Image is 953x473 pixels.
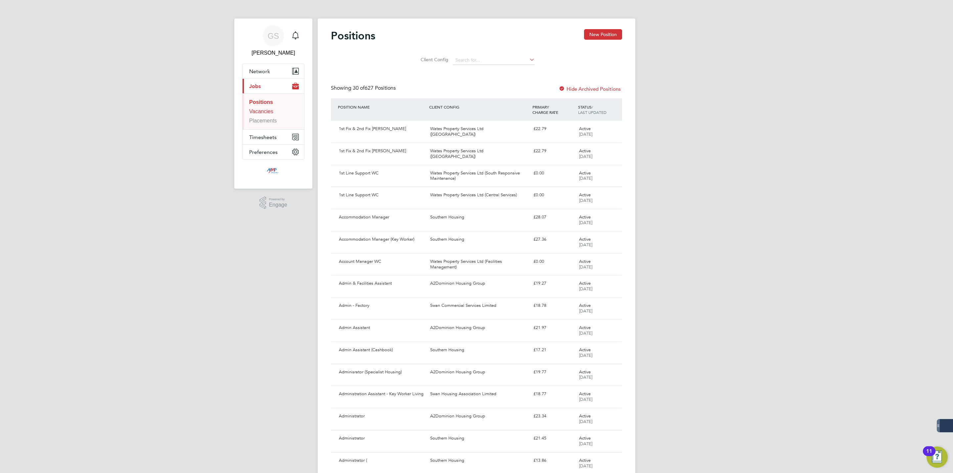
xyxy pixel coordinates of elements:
span: [DATE] [579,374,592,380]
a: Go to home page [242,166,304,177]
div: POSITION NAME [336,101,428,113]
div: A2Dominion Housing Group [428,278,530,289]
div: £0.00 [531,256,576,267]
div: Administration Assistant - Key Worker Living [336,389,428,400]
div: Wates Property Services Ltd (South Responsive Maintenance) [428,168,530,184]
span: GS [268,31,279,40]
span: [DATE] [579,330,592,336]
div: £27.36 [531,234,576,245]
div: Southern Housing [428,212,530,223]
div: Admin Assistant [336,322,428,333]
div: £17.21 [531,345,576,355]
button: Network [243,64,304,78]
div: 11 [926,451,932,460]
a: GS[PERSON_NAME] [242,25,304,57]
div: £19.77 [531,367,576,378]
a: Placements [249,118,277,123]
div: £0.00 [531,190,576,201]
span: [DATE] [579,419,592,424]
span: Active [579,236,591,242]
div: 1st Fix & 2nd Fix [PERSON_NAME] [336,146,428,157]
span: Active [579,280,591,286]
div: Swan Housing Association Limited [428,389,530,400]
div: Adminisrator (Specialist Housing) [336,367,428,378]
h2: Positions [331,29,375,42]
span: Active [579,126,591,131]
span: Preferences [249,149,278,155]
a: Positions [249,99,273,105]
div: 1st Line Support WC [336,190,428,201]
span: Active [579,435,591,441]
div: Administrator ( [336,455,428,466]
span: Active [579,347,591,353]
div: £21.97 [531,322,576,333]
span: Active [579,457,591,463]
div: Administrator [336,433,428,444]
div: Admin Assistant (Cashbook) [336,345,428,355]
div: £18.78 [531,300,576,311]
span: Engage [269,202,287,208]
div: 1st Fix & 2nd Fix [PERSON_NAME] [336,123,428,134]
span: Jobs [249,83,261,89]
div: 1st Line Support WC [336,168,428,179]
div: PRIMARY CHARGE RATE [531,101,576,118]
span: 627 Positions [353,85,396,91]
button: New Position [584,29,622,40]
span: Timesheets [249,134,277,140]
div: A2Dominion Housing Group [428,411,530,422]
button: Preferences [243,145,304,159]
img: mmpconsultancy-logo-retina.png [264,166,283,177]
span: Active [579,413,591,419]
div: £19.27 [531,278,576,289]
div: Southern Housing [428,345,530,355]
button: Jobs [243,79,304,93]
div: Wates Property Services Ltd (Central Services) [428,190,530,201]
div: Admin & Facilities Assistant [336,278,428,289]
span: [DATE] [579,264,592,270]
div: £22.79 [531,123,576,134]
div: Accommodation Manager (Key Worker) [336,234,428,245]
span: [DATE] [579,463,592,469]
label: Client Config [419,57,448,63]
div: Wates Property Services Ltd (Facilities Management) [428,256,530,273]
label: Hide Archived Positions [559,86,621,92]
span: [DATE] [579,286,592,292]
span: Network [249,68,270,74]
input: Search for... [453,56,535,65]
span: [DATE] [579,131,592,137]
span: Active [579,170,591,176]
span: Active [579,369,591,375]
span: [DATE] [579,154,592,159]
div: £21.45 [531,433,576,444]
span: [DATE] [579,198,592,203]
span: [DATE] [579,220,592,225]
div: £28.07 [531,212,576,223]
span: [DATE] [579,353,592,358]
div: Jobs [243,93,304,129]
span: 30 of [353,85,365,91]
span: Active [579,303,591,308]
span: [DATE] [579,441,592,447]
span: [DATE] [579,175,592,181]
span: [DATE] [579,308,592,314]
span: [DATE] [579,242,592,248]
div: STATUS [576,101,622,118]
div: £18.77 [531,389,576,400]
span: Active [579,214,591,220]
div: A2Dominion Housing Group [428,322,530,333]
a: Powered byEngage [259,197,287,209]
div: Wates Property Services Ltd ([GEOGRAPHIC_DATA]) [428,123,530,140]
div: £0.00 [531,168,576,179]
span: Powered by [269,197,287,202]
div: Showing [331,85,397,92]
div: Southern Housing [428,234,530,245]
div: Southern Housing [428,455,530,466]
div: CLIENT CONFIG [428,101,530,113]
span: / [592,104,593,110]
div: A2Dominion Housing Group [428,367,530,378]
span: LAST UPDATED [578,110,607,115]
div: £22.79 [531,146,576,157]
button: Open Resource Center, 11 new notifications [927,447,948,468]
div: £23.34 [531,411,576,422]
button: Timesheets [243,130,304,144]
